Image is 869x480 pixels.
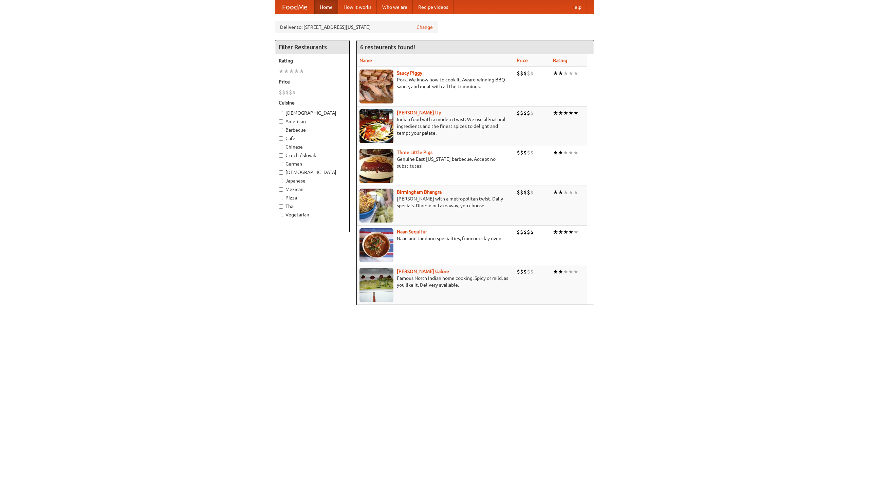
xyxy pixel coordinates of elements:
[359,235,511,242] p: Naan and tandoori specialties, from our clay oven.
[558,149,563,156] li: ★
[397,189,442,195] a: Birmingham Bhangra
[359,70,393,103] img: saucy.jpg
[558,268,563,275] li: ★
[563,189,568,196] li: ★
[530,228,534,236] li: $
[279,170,283,175] input: [DEMOGRAPHIC_DATA]
[314,0,338,14] a: Home
[279,128,283,132] input: Barbecue
[359,116,511,136] p: Indian food with a modern twist. We use all-natural ingredients and the finest spices to delight ...
[523,149,527,156] li: $
[279,152,346,159] label: Czech / Slovak
[520,149,523,156] li: $
[573,70,578,77] li: ★
[284,68,289,75] li: ★
[359,275,511,288] p: Famous North Indian home cooking. Spicy or mild, as you like it. Delivery available.
[279,145,283,149] input: Chinese
[530,149,534,156] li: $
[279,68,284,75] li: ★
[359,149,393,183] img: littlepigs.jpg
[279,160,346,167] label: German
[289,68,294,75] li: ★
[523,268,527,275] li: $
[359,195,511,209] p: [PERSON_NAME] with a metropolitan twist. Daily specials. Dine-in or takeaway, you choose.
[523,189,527,196] li: $
[299,68,304,75] li: ★
[530,109,534,117] li: $
[573,189,578,196] li: ★
[568,109,573,117] li: ★
[517,149,520,156] li: $
[523,109,527,117] li: $
[397,269,449,274] a: [PERSON_NAME] Galore
[279,177,346,184] label: Japanese
[359,156,511,169] p: Genuine East [US_STATE] barbecue. Accept no substitutes!
[568,268,573,275] li: ★
[530,189,534,196] li: $
[517,58,528,63] a: Price
[573,268,578,275] li: ★
[279,194,346,201] label: Pizza
[285,89,289,96] li: $
[279,78,346,85] h5: Price
[279,169,346,176] label: [DEMOGRAPHIC_DATA]
[377,0,413,14] a: Who we are
[553,268,558,275] li: ★
[279,119,283,124] input: American
[558,70,563,77] li: ★
[568,149,573,156] li: ★
[568,189,573,196] li: ★
[279,135,346,142] label: Cafe
[289,89,292,96] li: $
[530,70,534,77] li: $
[558,109,563,117] li: ★
[279,110,346,116] label: [DEMOGRAPHIC_DATA]
[553,189,558,196] li: ★
[279,162,283,166] input: German
[294,68,299,75] li: ★
[530,268,534,275] li: $
[279,118,346,125] label: American
[279,179,283,183] input: Japanese
[563,228,568,236] li: ★
[520,70,523,77] li: $
[417,24,433,31] a: Change
[573,109,578,117] li: ★
[566,0,587,14] a: Help
[523,228,527,236] li: $
[397,110,441,115] a: [PERSON_NAME] Up
[279,127,346,133] label: Barbecue
[282,89,285,96] li: $
[527,228,530,236] li: $
[520,268,523,275] li: $
[520,109,523,117] li: $
[563,70,568,77] li: ★
[397,70,422,76] a: Saucy Piggy
[520,228,523,236] li: $
[279,111,283,115] input: [DEMOGRAPHIC_DATA]
[279,187,283,192] input: Mexican
[558,228,563,236] li: ★
[279,213,283,217] input: Vegetarian
[553,70,558,77] li: ★
[359,109,393,143] img: curryup.jpg
[553,228,558,236] li: ★
[279,203,346,210] label: Thai
[563,268,568,275] li: ★
[517,228,520,236] li: $
[397,229,427,234] a: Naan Sequitur
[275,0,314,14] a: FoodMe
[517,268,520,275] li: $
[517,70,520,77] li: $
[279,89,282,96] li: $
[279,136,283,141] input: Cafe
[553,109,558,117] li: ★
[527,268,530,275] li: $
[568,228,573,236] li: ★
[397,150,432,155] a: Three Little Pigs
